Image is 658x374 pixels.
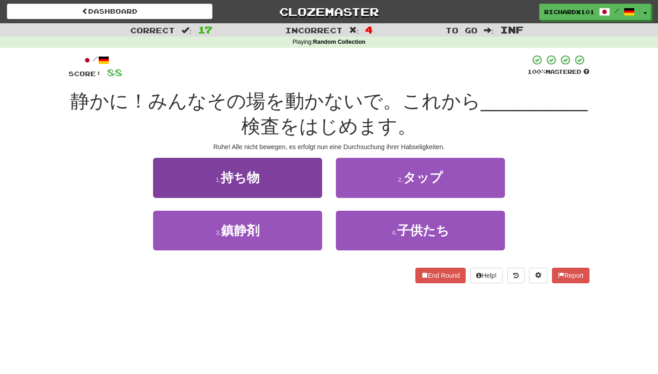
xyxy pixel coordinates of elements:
div: Ruhe! Alle nicht bewegen, es erfolgt nun eine Durchsuchung ihrer Habseligkeiten. [69,142,589,151]
span: : [181,26,191,34]
span: RichardX101 [544,8,594,16]
button: Report [552,268,589,283]
button: 1.持ち物 [153,158,322,197]
span: 持ち物 [221,171,260,185]
button: End Round [415,268,466,283]
span: 鎮静剤 [221,223,260,238]
strong: Random Collection [313,39,366,45]
span: Incorrect [285,26,343,35]
a: Dashboard [7,4,212,19]
span: To go [446,26,478,35]
span: : [349,26,359,34]
span: 17 [198,24,212,35]
span: / [615,7,619,14]
span: 子供たち [397,223,449,238]
button: Help! [470,268,503,283]
span: 4 [365,24,373,35]
span: Inf [500,24,524,35]
span: Correct [130,26,175,35]
span: 検査をはじめます。 [241,115,417,137]
div: Mastered [527,68,589,76]
span: タップ [403,171,443,185]
button: Round history (alt+y) [507,268,525,283]
small: 2 . [398,176,403,183]
span: : [484,26,494,34]
small: 3 . [216,229,221,236]
span: 88 [107,67,122,78]
button: 2.タップ [336,158,505,197]
small: 4 . [392,229,397,236]
span: Score: [69,70,101,78]
button: 3.鎮静剤 [153,211,322,250]
button: 4.子供たち [336,211,505,250]
a: Clozemaster [226,4,432,20]
small: 1 . [216,176,221,183]
span: __________ [481,90,588,112]
span: 静かに！みんなその場を動かないで。これから [70,90,481,112]
a: RichardX101 / [539,4,640,20]
div: / [69,54,122,66]
span: 100 % [527,68,546,75]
